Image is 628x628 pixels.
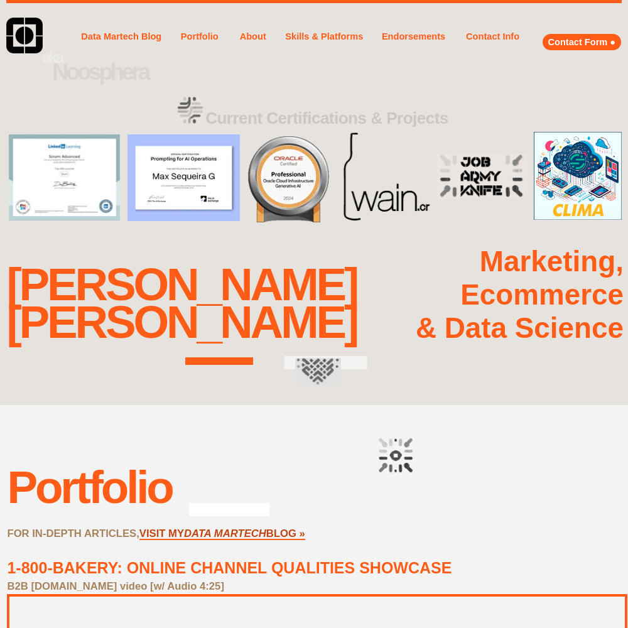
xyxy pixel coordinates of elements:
a: About [235,28,270,45]
a: 1-800-BAKERY: ONLINE CHANNEL QUALITIES SHOWCASE [7,559,452,577]
div: [PERSON_NAME] [PERSON_NAME] [6,266,357,342]
strong: Ecommerce [460,279,624,311]
div: Portfolio [7,461,171,513]
a: Contact Info [462,28,524,45]
strong: & Data Science [416,312,624,344]
strong: Current Certifications & Projects [205,109,448,127]
a: Portfolio [176,26,222,47]
strong: Marketing, [480,246,624,278]
strong: FOR IN-DEPTH ARTICLES, [7,528,139,539]
strong: B2B [DOMAIN_NAME] video [w/ Audio 4:25] [7,580,224,592]
a: DATA MARTECH [184,528,266,540]
a: BLOG » [266,528,305,540]
a: Endorsements [378,28,449,45]
a: Data Martech Blog [79,24,163,50]
a: Skills & Platforms [283,22,365,51]
a: VISIT MY [139,528,184,540]
a: Contact Form ● [543,34,621,50]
